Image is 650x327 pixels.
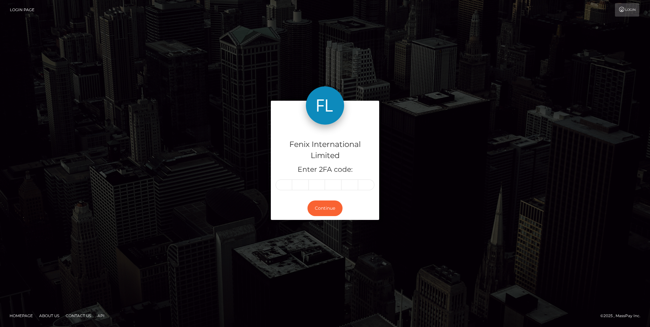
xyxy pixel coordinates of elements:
a: Login Page [10,3,34,17]
a: Homepage [7,311,35,321]
a: About Us [37,311,62,321]
button: Continue [307,200,343,216]
h5: Enter 2FA code: [276,165,374,175]
a: API [95,311,107,321]
a: Login [615,3,639,17]
img: Fenix International Limited [306,86,344,125]
a: Contact Us [63,311,94,321]
h4: Fenix International Limited [276,139,374,161]
div: © 2025 , MassPay Inc. [600,312,645,319]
